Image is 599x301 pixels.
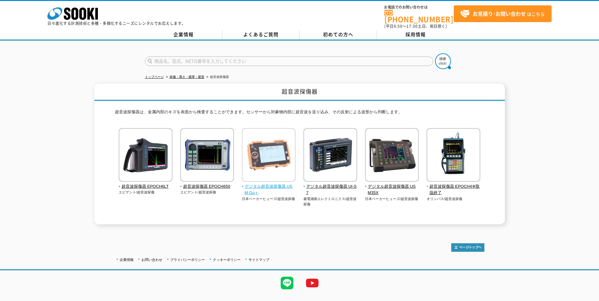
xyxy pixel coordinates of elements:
a: よくあるご質問 [222,30,300,39]
p: 菱電湘南エレクトロニクス/超音波探傷 [303,196,357,207]
a: クッキーポリシー [213,258,241,262]
img: 超音波探傷器 EPOCH650 [180,128,234,183]
a: 超音波探傷器 EPOCH650 [180,177,234,190]
a: 企業情報 [145,30,222,39]
img: 超音波探傷器 EPOCH6LT [119,128,172,183]
a: 採用情報 [377,30,454,39]
a: サイトマップ [249,258,269,262]
img: YouTube [300,270,325,296]
img: LINE [274,270,300,296]
span: 超音波探傷器 EPOCH650 [180,183,234,190]
img: 超音波探傷器 EPOCH4※取扱終了 [427,128,480,183]
p: 日本ベーカーヒューズ/超音波探傷 [242,196,296,202]
img: btn_search.png [435,53,451,69]
p: オリンパス/超音波探傷 [427,196,481,202]
li: 超音波探傷器 [205,74,229,80]
span: デジタル超音波探傷器 USM35X [365,183,419,197]
a: 超音波探傷器 EPOCH4※取扱終了 [427,177,481,196]
a: プライバシーポリシー [170,258,205,262]
strong: お見積り･お問い合わせ [473,10,526,17]
img: デジタル超音波探傷器 USM Go＋ [242,128,296,183]
span: はこちら [460,9,545,19]
a: デジタル超音波探傷器 UI-S7 [303,177,357,196]
a: お見積り･お問い合わせはこちら [454,5,552,22]
a: 企業情報 [120,258,134,262]
input: 商品名、型式、NETIS番号を入力してください [145,56,433,66]
span: 初めての方へ [323,31,353,38]
a: 超音波探傷器 EPOCH6LT [119,177,173,190]
img: デジタル超音波探傷器 UI-S7 [303,128,357,183]
a: 初めての方へ [300,30,377,39]
img: デジタル超音波探傷器 USM35X [365,128,419,183]
a: デジタル超音波探傷器 USM Go＋ [242,177,296,196]
img: トップページへ [451,243,484,252]
p: 超音波探傷器は、金属内部のキズを表面から検査することができます。センサーから対象物内部に超音波を送り込み、その反射による波形から判断します。 [115,109,484,119]
span: 17:30 [406,23,418,29]
a: デジタル超音波探傷器 USM35X [365,177,419,196]
span: (平日 ～ 土日、祝日除く) [384,23,447,29]
p: 日々進化する計測技術と多種・多様化するニーズにレンタルでお応えします。 [47,21,186,25]
p: 日本ベーカーヒューズ/超音波探傷 [365,196,419,202]
a: [PHONE_NUMBER] [384,10,454,23]
span: デジタル超音波探傷器 USM Go＋ [242,183,296,197]
p: エビデント/超音波探傷 [119,190,173,195]
span: デジタル超音波探傷器 UI-S7 [303,183,357,197]
span: お電話でのお問い合わせは [384,5,454,9]
a: お問い合わせ [141,258,162,262]
h1: 超音波探傷器 [94,84,505,101]
a: 探傷・厚さ・膜厚・硬度 [170,75,204,79]
p: エビデント/超音波探傷 [180,190,234,195]
a: トップページ [145,75,164,79]
span: 超音波探傷器 EPOCH6LT [119,183,173,190]
span: 超音波探傷器 EPOCH4※取扱終了 [427,183,481,197]
span: 8:50 [394,23,403,29]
